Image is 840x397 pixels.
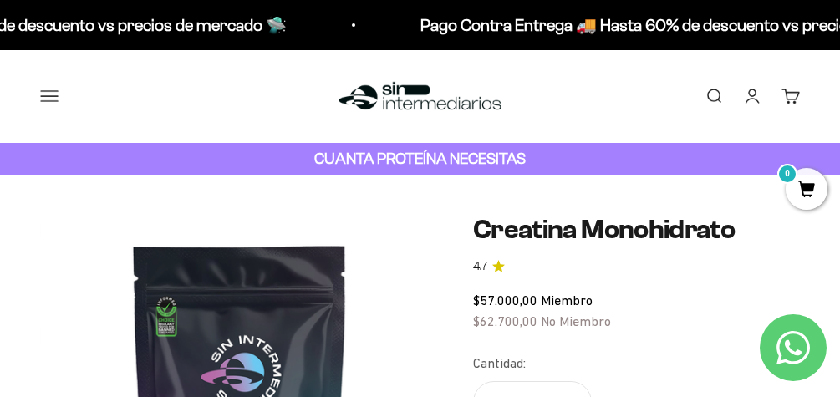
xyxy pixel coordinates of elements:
[786,181,827,200] a: 0
[473,257,800,276] a: 4.74.7 de 5.0 estrellas
[541,293,593,308] span: Miembro
[473,293,537,308] span: $57.000,00
[541,313,611,328] span: No Miembro
[777,164,797,184] mark: 0
[473,353,526,374] label: Cantidad:
[473,313,537,328] span: $62.700,00
[314,150,526,167] strong: CUANTA PROTEÍNA NECESITAS
[473,257,487,276] span: 4.7
[473,215,800,244] h1: Creatina Monohidrato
